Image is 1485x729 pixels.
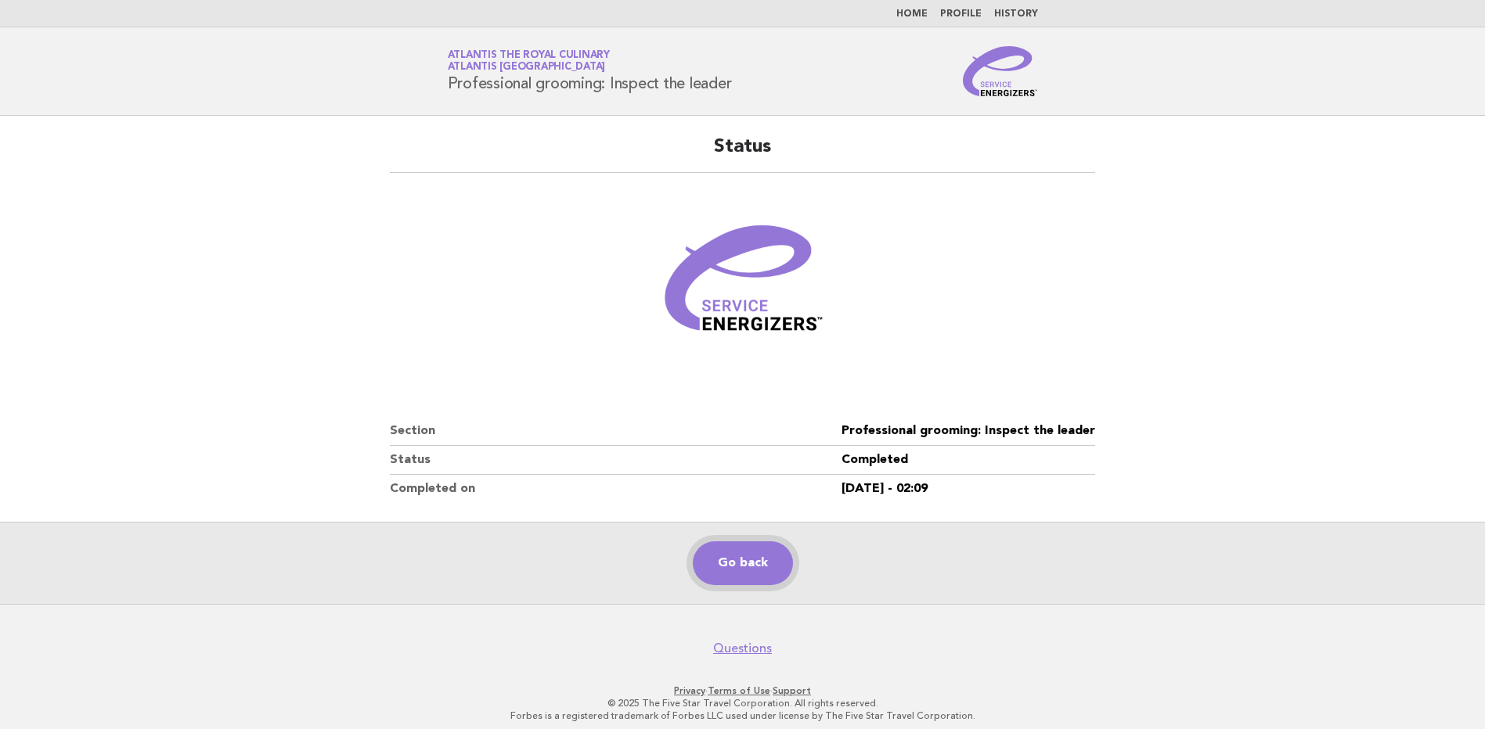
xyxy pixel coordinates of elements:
a: Support [773,685,811,696]
span: Atlantis [GEOGRAPHIC_DATA] [448,63,606,73]
p: © 2025 The Five Star Travel Corporation. All rights reserved. [264,697,1222,709]
a: Privacy [674,685,705,696]
p: Forbes is a registered trademark of Forbes LLC used under license by The Five Star Travel Corpora... [264,709,1222,722]
a: Home [896,9,928,19]
a: Go back [693,541,793,585]
a: Atlantis the Royal CulinaryAtlantis [GEOGRAPHIC_DATA] [448,50,610,72]
a: Questions [713,641,772,656]
dd: Completed [842,446,1095,475]
a: Terms of Use [708,685,770,696]
h1: Professional grooming: Inspect the leader [448,51,732,92]
a: Profile [940,9,982,19]
p: · · [264,684,1222,697]
h2: Status [390,135,1095,173]
a: History [994,9,1038,19]
dt: Status [390,446,842,475]
dd: [DATE] - 02:09 [842,475,1095,503]
img: Service Energizers [963,46,1038,96]
dt: Completed on [390,475,842,503]
dd: Professional grooming: Inspect the leader [842,417,1095,446]
img: Verified [649,192,837,379]
dt: Section [390,417,842,446]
